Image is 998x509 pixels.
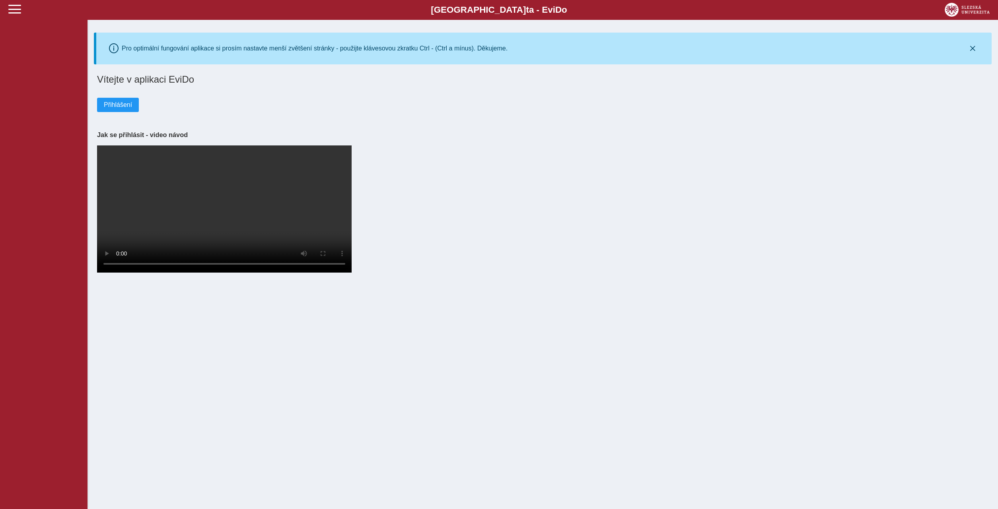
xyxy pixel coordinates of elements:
img: logo_web_su.png [945,3,990,17]
span: Přihlášení [104,101,132,108]
span: D [555,5,562,15]
span: t [526,5,529,15]
span: o [562,5,567,15]
h3: Jak se přihlásit - video návod [97,131,988,139]
video: Your browser does not support the video tag. [97,145,352,273]
h1: Vítejte v aplikaci EviDo [97,74,988,85]
button: Přihlášení [97,98,139,112]
div: Pro optimální fungování aplikace si prosím nastavte menší zvětšení stránky - použijte klávesovou ... [122,45,508,52]
b: [GEOGRAPHIC_DATA] a - Evi [24,5,974,15]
